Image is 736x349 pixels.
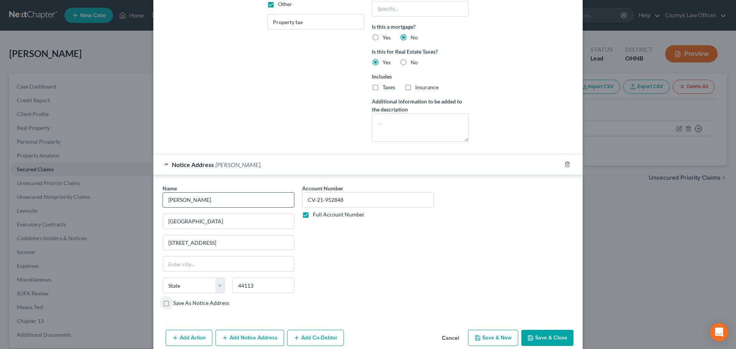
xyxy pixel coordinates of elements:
button: Save & Close [521,330,573,346]
input: Specify... [372,1,469,16]
span: Notice Address [172,161,214,168]
span: Insurance [415,84,439,90]
label: Is this a mortgage? [372,23,469,31]
input: Apt, Suite, etc... [163,236,294,250]
button: Cancel [436,331,465,346]
button: Save & New [468,330,518,346]
span: No [411,59,418,66]
input: Specify... [268,15,364,29]
span: Yes [383,59,391,66]
input: Enter address... [163,214,294,229]
input: Search by name... [163,192,294,208]
span: Name [163,185,177,192]
div: Open Intercom Messenger [710,323,728,341]
input: Enter city... [163,257,294,271]
span: Other [278,1,292,7]
input: Enter zip.. [232,278,294,293]
button: Add Co-Debtor [287,330,344,346]
span: No [411,34,418,41]
input: -- [302,192,434,208]
span: [PERSON_NAME]. [215,161,261,168]
label: Save As Notice Address [173,299,229,307]
label: Full Account Number [313,211,365,218]
label: Additional information to be added to the description [372,97,469,113]
label: Account Number [302,184,343,192]
button: Add Action [166,330,212,346]
label: Includes [372,72,469,80]
span: Taxes [383,84,395,90]
span: Yes [383,34,391,41]
button: Add Notice Address [215,330,284,346]
label: Is this for Real Estate Taxes? [372,48,469,56]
